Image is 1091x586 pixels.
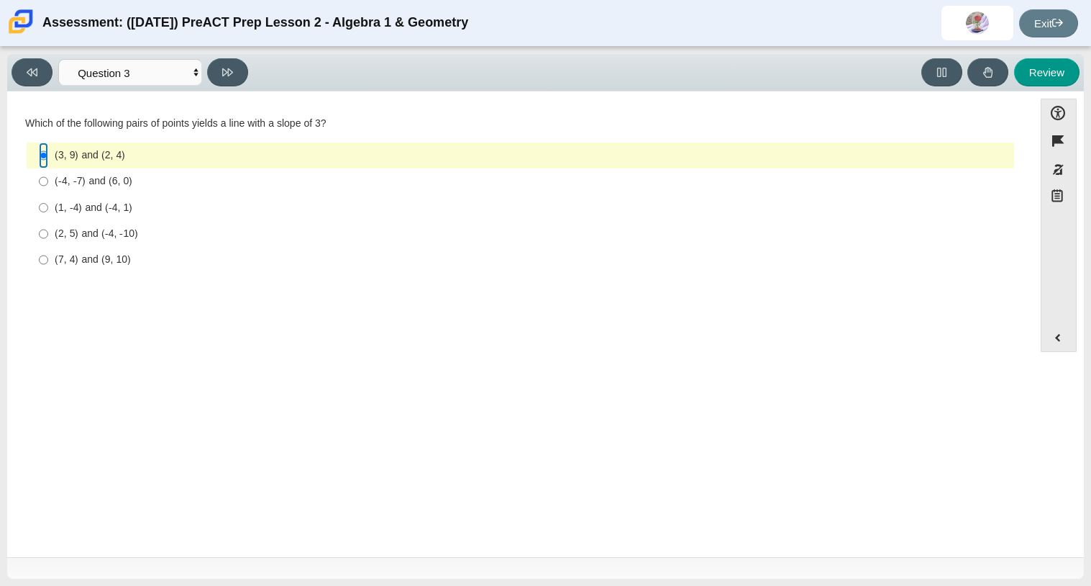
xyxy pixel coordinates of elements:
button: Raise Your Hand [967,58,1008,86]
img: Carmen School of Science & Technology [6,6,36,37]
a: Carmen School of Science & Technology [6,27,36,39]
button: Notepad [1041,184,1077,213]
button: Open Accessibility Menu [1041,99,1077,127]
div: Assessment: ([DATE]) PreACT Prep Lesson 2 - Algebra 1 & Geometry [42,6,468,40]
button: Flag item [1041,127,1077,155]
div: Which of the following pairs of points yields a line with a slope of 3? [25,117,1015,131]
button: Review [1014,58,1079,86]
img: gabriella.manuelri.7Fnlif [966,12,989,35]
div: (-4, -7) and (6, 0) [55,174,1008,189]
div: (7, 4) and (9, 10) [55,253,1008,267]
div: (2, 5) and (-4, -10) [55,227,1008,241]
a: Exit [1019,9,1078,37]
button: Toggle response masking [1041,155,1077,184]
button: Expand menu. Displays the button labels. [1041,324,1076,351]
div: (3, 9) and (2, 4) [55,148,1008,163]
div: (1, -4) and (-4, 1) [55,201,1008,215]
div: Assessment items [14,99,1026,551]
